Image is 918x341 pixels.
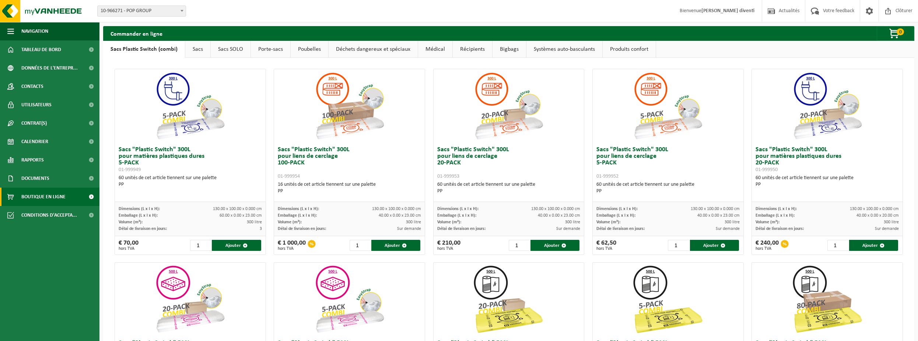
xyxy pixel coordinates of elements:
[278,207,319,211] span: Dimensions (L x l x H):
[379,213,421,218] span: 40.00 x 0.00 x 23.00 cm
[531,207,580,211] span: 130.00 x 100.00 x 0.000 cm
[691,207,740,211] span: 130.00 x 100.00 x 0.000 cm
[212,240,261,251] button: Ajouter
[406,220,421,224] span: 300 litre
[251,41,290,58] a: Porte-sacs
[119,246,139,251] span: hors TVA
[596,220,620,224] span: Volume (m³):
[538,213,580,218] span: 40.00 x 0.00 x 23.00 cm
[98,6,186,16] span: 10-966271 - POP GROUP
[21,96,52,114] span: Utilisateurs
[725,220,740,224] span: 300 litre
[596,146,740,180] h3: Sacs "Plastic Switch" 300L pour liens de cerclage 5-PACK
[596,188,740,195] div: PP
[397,227,421,231] span: Sur demande
[631,263,705,336] img: 01-999963
[701,8,754,14] strong: [PERSON_NAME] diventi
[493,41,526,58] a: Bigbags
[756,181,899,188] div: PP
[526,41,602,58] a: Systèmes auto-basculants
[849,240,898,251] button: Ajouter
[211,41,250,58] a: Sacs SOLO
[278,213,317,218] span: Emballage (L x l x H):
[119,167,141,173] span: 01-999949
[756,240,779,251] div: € 240,00
[350,240,371,251] input: 1
[220,213,262,218] span: 60.00 x 0.00 x 23.00 cm
[313,263,386,336] img: 01-999955
[596,207,638,211] span: Dimensions (L x l x H):
[756,167,778,173] span: 01-999950
[119,207,160,211] span: Dimensions (L x l x H):
[372,207,421,211] span: 130.00 x 100.00 x 0.000 cm
[509,240,530,251] input: 1
[437,220,461,224] span: Volume (m³):
[603,41,656,58] a: Produits confort
[103,26,170,40] h2: Commander en ligne
[596,227,645,231] span: Délai de livraison en jours:
[668,240,689,251] input: 1
[21,22,48,40] span: Navigation
[756,220,779,224] span: Volume (m³):
[247,220,262,224] span: 300 litre
[756,246,779,251] span: hors TVA
[278,220,302,224] span: Volume (m³):
[119,240,139,251] div: € 70,00
[453,41,492,58] a: Récipients
[21,40,61,59] span: Tableau de bord
[21,132,48,151] span: Calendrier
[437,213,476,218] span: Emballage (L x l x H):
[756,207,797,211] span: Dimensions (L x l x H):
[596,240,616,251] div: € 62,50
[278,181,421,195] div: 16 unités de cet article tiennent sur une palette
[278,246,306,251] span: hors TVA
[690,240,739,251] button: Ajouter
[119,220,143,224] span: Volume (m³):
[596,213,635,218] span: Emballage (L x l x H):
[21,114,47,132] span: Contrat(s)
[827,240,848,251] input: 1
[875,227,899,231] span: Sur demande
[716,227,740,231] span: Sur demande
[21,206,77,224] span: Conditions d'accepta...
[437,207,479,211] span: Dimensions (L x l x H):
[791,263,864,336] img: 01-999968
[472,69,546,143] img: 01-999953
[103,41,185,58] a: Sacs Plastic Switch (combi)
[313,69,386,143] img: 01-999954
[418,41,452,58] a: Médical
[21,169,49,188] span: Documents
[756,146,899,173] h3: Sacs "Plastic Switch" 300L pour matières plastiques dures 20-PACK
[596,246,616,251] span: hors TVA
[565,220,580,224] span: 300 litre
[185,41,210,58] a: Sacs
[119,175,262,188] div: 60 unités de cet article tiennent sur une palette
[119,181,262,188] div: PP
[596,181,740,195] div: 60 unités de cet article tiennent sur une palette
[97,6,186,17] span: 10-966271 - POP GROUP
[119,146,262,173] h3: Sacs "Plastic Switch" 300L pour matières plastiques dures 5-PACK
[21,77,43,96] span: Contacts
[371,240,420,251] button: Ajouter
[21,188,66,206] span: Boutique en ligne
[596,174,619,179] span: 01-999952
[119,227,167,231] span: Délai de livraison en jours:
[884,220,899,224] span: 300 litre
[437,246,460,251] span: hors TVA
[756,213,795,218] span: Emballage (L x l x H):
[437,146,581,180] h3: Sacs "Plastic Switch" 300L pour liens de cerclage 20-PACK
[437,188,581,195] div: PP
[21,59,78,77] span: Données de l'entrepr...
[877,26,914,41] button: 0
[437,240,460,251] div: € 210,00
[291,41,328,58] a: Poubelles
[190,240,211,251] input: 1
[530,240,579,251] button: Ajouter
[437,181,581,195] div: 60 unités de cet article tiennent sur une palette
[756,227,804,231] span: Délai de livraison en jours:
[278,146,421,180] h3: Sacs "Plastic Switch" 300L pour liens de cerclage 100-PACK
[897,28,904,35] span: 0
[437,174,459,179] span: 01-999953
[472,263,546,336] img: 01-999964
[856,213,899,218] span: 40.00 x 0.00 x 20.00 cm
